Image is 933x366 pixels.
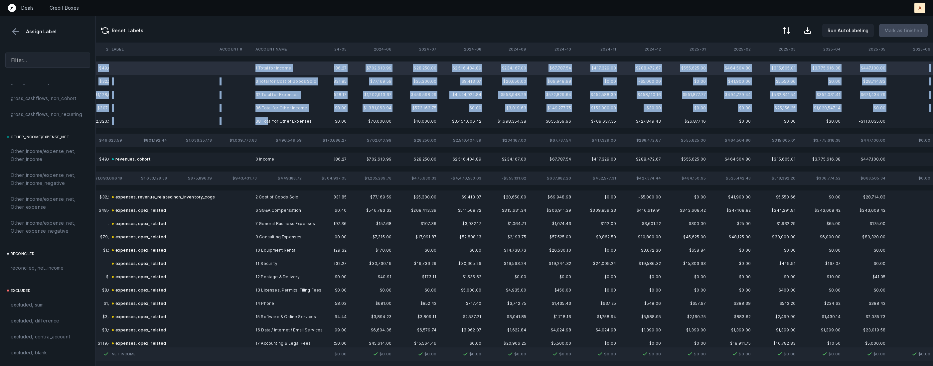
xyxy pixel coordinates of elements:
[484,257,529,270] td: $19,563.24
[259,134,304,147] th: $496,549.59
[843,153,888,166] td: $447,100.00
[416,350,424,358] img: 7413b82b75c0d00168ab4a076994095f.svg
[664,284,708,297] td: $0.00
[11,110,82,118] span: gross_cashflows, non_recurring
[439,75,484,88] td: $9,413.07
[484,172,529,185] th: -$555,131.62
[843,257,888,270] td: $0.00
[619,115,664,128] td: $727,849.43
[753,43,798,56] th: 2025-03
[394,217,439,230] td: $107.36
[253,88,334,101] td: 32 Total for Expenses
[439,284,484,297] td: $5,000.00
[843,88,888,101] td: $671,434.79
[753,115,798,128] td: $0.00
[394,230,439,244] td: $17,991.87
[484,217,529,230] td: $1,064.71
[253,284,334,297] td: 13 Licenses, Permits, Filing Fees
[259,172,304,185] th: $449,188.72
[349,88,394,101] td: $1,202,913.67
[439,101,484,115] td: $0.00
[125,134,170,147] th: $801,192.44
[11,250,35,258] span: reconciled
[304,134,349,147] th: $173,686.27
[798,61,843,75] td: $3,775,616.38
[349,190,394,204] td: $77,169.59
[349,244,394,257] td: $170.00
[484,204,529,217] td: $315,631.34
[574,244,619,257] td: $0.00
[349,115,394,128] td: $70,000.00
[80,257,125,270] td: $0.00
[798,270,843,284] td: $10.00
[798,75,843,88] td: $0.00
[80,230,125,244] td: $79,755.47
[253,244,334,257] td: 10 Equipment Rental
[112,155,151,163] div: revenues, cohort
[50,5,79,11] p: Credit Boxes
[664,204,708,217] td: $343,608.42
[914,3,925,13] button: A
[253,61,334,75] td: 1 Total for Income
[484,244,529,257] td: $14,738.73
[349,270,394,284] td: $40.91
[11,219,85,235] span: Other_income/expense_net, Other_expense_negative
[843,217,888,230] td: $175.00
[619,230,664,244] td: $10,800.00
[888,172,933,185] th: $0.00
[664,257,708,270] td: $15,303.63
[529,257,574,270] td: $19,244.32
[102,350,110,358] img: 7413b82b75c0d00168ab4a076994095f.svg
[753,190,798,204] td: $5,550.66
[304,172,349,185] th: $504,937.05
[664,115,708,128] td: $26,877.16
[843,204,888,217] td: $343,608.42
[394,153,439,166] td: $28,250.00
[529,153,574,166] td: $67,787.54
[253,217,334,230] td: 7 General Business Expenses
[574,217,619,230] td: $112.00
[753,244,798,257] td: $0.00
[888,134,933,147] th: $0.00
[439,190,484,204] td: $9,413.07
[80,134,125,147] th: $49,623.59
[619,43,664,56] th: 2024-12
[708,204,753,217] td: $347,108.82
[753,172,798,185] th: $518,392.20
[439,134,484,147] th: $2,516,404.89
[112,220,166,228] div: expenses, opex_related
[888,43,933,56] th: 2025-06
[664,217,708,230] td: $300.00
[843,115,888,128] td: -$110,035.00
[574,257,619,270] td: $24,009.24
[394,270,439,284] td: $173.11
[349,134,394,147] th: $702,613.99
[753,270,798,284] td: $0.00
[529,284,574,297] td: $450.00
[574,101,619,115] td: $152,000.00
[484,270,529,284] td: $0.00
[394,88,439,101] td: $459,598.29
[80,284,125,297] td: $8,826.20
[439,43,484,56] th: 2024-08
[574,153,619,166] td: $417,329.00
[80,270,125,284] td: $220.56
[798,217,843,230] td: $65.00
[574,134,619,147] th: $417,329.00
[753,61,798,75] td: $315,605.01
[708,75,753,88] td: $41,900.00
[843,284,888,297] td: $0.00
[619,217,664,230] td: -$3,601.22
[708,230,753,244] td: $48,125.00
[529,43,574,56] th: 2024-10
[843,43,888,56] th: 2025-05
[253,257,334,270] td: 11 Security
[664,172,708,185] th: $484,150.95
[21,5,34,11] p: Deals
[112,193,215,201] div: expenses, revenue_related.non_inventory_cogs
[574,270,619,284] td: $0.00
[529,204,574,217] td: $306,911.39
[112,273,166,281] div: expenses, opex_related
[11,147,85,163] span: Other_income/expense_net, Other_income
[798,257,843,270] td: $167.07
